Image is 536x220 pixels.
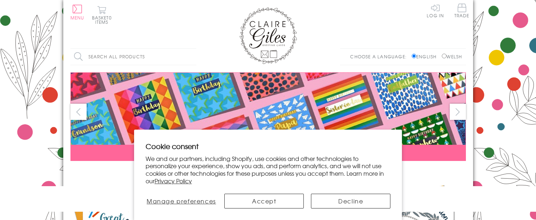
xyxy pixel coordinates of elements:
img: Claire Giles Greetings Cards [239,7,297,64]
span: Menu [70,14,84,21]
input: Search [189,49,196,65]
span: Manage preferences [147,197,216,205]
input: Search all products [70,49,196,65]
a: Log In [427,4,444,18]
h2: Cookie consent [146,141,391,151]
button: Decline [311,194,390,208]
a: Trade [454,4,469,19]
p: We and our partners, including Shopify, use cookies and other technologies to personalize your ex... [146,155,391,185]
button: Basket0 items [92,6,112,24]
button: prev [70,104,87,120]
a: Privacy Policy [155,176,192,185]
label: Welsh [442,53,462,60]
button: next [450,104,466,120]
button: Manage preferences [146,194,217,208]
input: Welsh [442,54,446,58]
span: 0 items [95,14,112,25]
input: English [412,54,416,58]
span: Trade [454,4,469,18]
label: English [412,53,440,60]
button: Accept [224,194,304,208]
button: Menu [70,5,84,20]
div: Carousel Pagination [70,166,466,178]
p: Choose a language: [350,53,410,60]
